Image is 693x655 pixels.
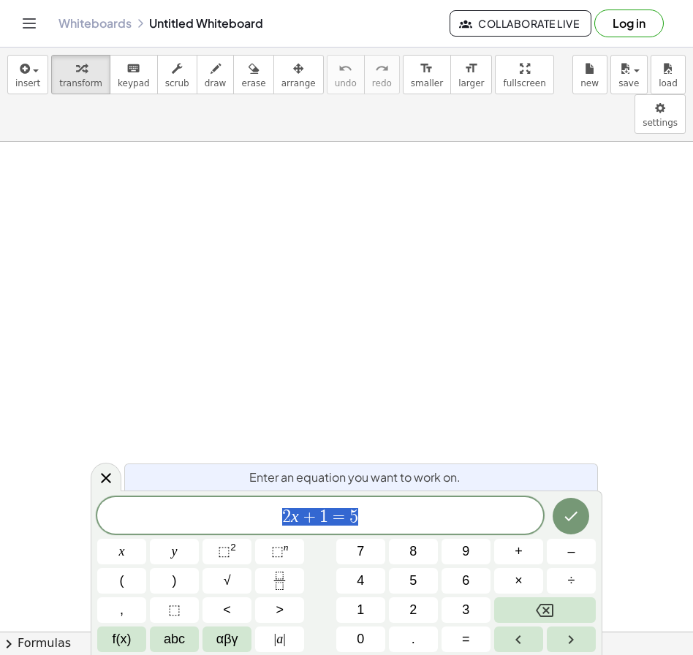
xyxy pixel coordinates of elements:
[553,498,589,534] button: Done
[202,597,251,623] button: Less than
[164,629,185,649] span: abc
[610,55,648,94] button: save
[594,10,664,37] button: Log in
[150,568,199,594] button: )
[462,600,469,620] span: 3
[202,539,251,564] button: Squared
[442,568,491,594] button: 6
[157,55,197,94] button: scrub
[7,55,48,94] button: insert
[450,10,591,37] button: Collaborate Live
[97,626,146,652] button: Functions
[349,508,358,526] span: 5
[375,60,389,77] i: redo
[120,571,124,591] span: (
[218,544,230,559] span: ⬚
[172,542,178,561] span: y
[59,78,102,88] span: transform
[618,78,639,88] span: save
[319,508,328,526] span: 1
[281,78,316,88] span: arrange
[389,597,438,623] button: 2
[389,539,438,564] button: 8
[291,507,299,526] var: x
[462,542,469,561] span: 9
[216,629,238,649] span: αβγ
[97,568,146,594] button: (
[494,568,543,594] button: Times
[113,629,132,649] span: f(x)
[572,55,607,94] button: new
[126,60,140,77] i: keyboard
[150,539,199,564] button: y
[494,539,543,564] button: Plus
[462,571,469,591] span: 6
[409,542,417,561] span: 8
[442,597,491,623] button: 3
[223,600,231,620] span: <
[18,12,41,35] button: Toggle navigation
[411,78,443,88] span: smaller
[150,597,199,623] button: Placeholder
[165,78,189,88] span: scrub
[205,78,227,88] span: draw
[255,568,304,594] button: Fraction
[118,78,150,88] span: keypad
[230,542,236,553] sup: 2
[249,469,461,486] span: Enter an equation you want to work on.
[580,78,599,88] span: new
[336,539,385,564] button: 7
[389,568,438,594] button: 5
[462,629,470,649] span: =
[494,626,543,652] button: Left arrow
[462,17,579,30] span: Collaborate Live
[357,542,364,561] span: 7
[255,539,304,564] button: Superscript
[283,632,286,646] span: |
[97,539,146,564] button: x
[168,600,181,620] span: ⬚
[255,597,304,623] button: Greater than
[412,629,415,649] span: .
[372,78,392,88] span: redo
[409,600,417,620] span: 2
[15,78,40,88] span: insert
[547,568,596,594] button: Divide
[110,55,158,94] button: keyboardkeypad
[97,597,146,623] button: ,
[464,60,478,77] i: format_size
[233,55,273,94] button: erase
[271,544,284,559] span: ⬚
[328,508,349,526] span: =
[202,568,251,594] button: Square root
[458,78,484,88] span: larger
[389,626,438,652] button: .
[651,55,686,94] button: load
[276,600,284,620] span: >
[335,78,357,88] span: undo
[338,60,352,77] i: undo
[150,626,199,652] button: Alphabet
[336,568,385,594] button: 4
[547,626,596,652] button: Right arrow
[547,539,596,564] button: Minus
[450,55,492,94] button: format_sizelarger
[336,597,385,623] button: 1
[420,60,433,77] i: format_size
[442,626,491,652] button: Equals
[659,78,678,88] span: load
[364,55,400,94] button: redoredo
[173,571,177,591] span: )
[120,600,124,620] span: ,
[568,571,575,591] span: ÷
[515,542,523,561] span: +
[357,629,364,649] span: 0
[58,16,132,31] a: Whiteboards
[224,571,231,591] span: √
[51,55,110,94] button: transform
[515,571,523,591] span: ×
[202,626,251,652] button: Greek alphabet
[403,55,451,94] button: format_sizesmaller
[635,94,686,134] button: settings
[255,626,304,652] button: Absolute value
